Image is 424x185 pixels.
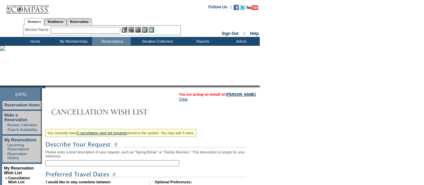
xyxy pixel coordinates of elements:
[243,31,246,36] span: ::
[240,7,245,11] a: Follow us on Twitter
[6,152,7,160] td: ·
[6,143,7,151] td: ·
[4,113,27,122] a: Make a Reservation
[67,18,92,25] a: Reservations
[54,37,92,45] td: My Memberships
[4,103,40,107] a: Reservation Home
[5,176,7,180] b: »
[135,27,141,33] img: Impersonate
[246,7,258,11] a: Subscribe to our YouTube Channel
[122,27,127,33] img: b_edit.gif
[4,138,36,142] a: My Reservations
[45,129,196,137] div: You currently have stored in the system. You may add 3 more.
[234,7,239,11] a: Become our fan on Facebook
[46,180,111,184] b: I would like to stay sometime between
[208,4,232,12] td: Follow Us ::
[179,92,256,96] span: You are acting on behalf of:
[234,5,239,10] img: Become our fan on Facebook
[155,180,192,184] b: Optional Preferences:
[45,105,179,119] img: Cancellation Wish List
[142,27,147,33] img: Reservations
[24,18,45,26] a: Members
[92,37,131,45] td: Reservations
[25,27,51,33] div: Member Name:
[77,131,127,135] a: 5 cancellation wish list requests
[226,92,256,96] a: [PERSON_NAME]
[43,86,45,88] img: promoShadowLeftCorner.gif
[8,176,30,184] a: Cancellation Wish List
[250,31,259,36] a: Help
[179,97,188,101] a: Clear
[15,37,54,45] td: Home
[240,5,245,10] img: Follow us on Twitter
[7,143,29,151] a: Upcoming Reservations
[222,31,238,36] a: Sign Out
[15,92,27,96] span: [DATE]
[221,37,260,45] td: Admin
[45,86,46,88] img: blank.gif
[128,27,134,33] img: View
[183,37,221,45] td: Reports
[148,27,154,33] img: b_calculator.gif
[7,128,37,132] a: Search Availability
[7,152,27,160] a: Reservation History
[6,128,7,132] td: ·
[6,123,7,127] td: ·
[4,166,34,175] a: My Reservation Wish List
[44,18,67,25] a: Residences
[246,5,258,10] img: Subscribe to our YouTube Channel
[7,123,38,127] a: Browse Calendars
[131,37,183,45] td: Vacation Collection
